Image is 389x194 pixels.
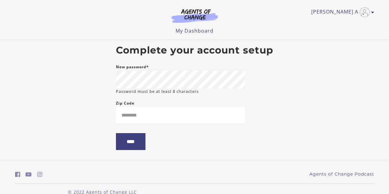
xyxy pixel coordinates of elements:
label: New password* [116,63,149,71]
i: https://www.instagram.com/agentsofchangeprep/ (Open in a new window) [37,172,42,177]
h2: Complete your account setup [116,45,273,56]
a: My Dashboard [176,27,213,34]
small: Password must be at least 8 characters [116,89,199,94]
a: https://www.facebook.com/groups/aswbtestprep (Open in a new window) [15,170,20,179]
label: Zip Code [116,100,134,107]
img: Agents of Change Logo [165,9,224,23]
a: https://www.youtube.com/c/AgentsofChangeTestPrepbyMeaganMitchell (Open in a new window) [26,170,32,179]
a: https://www.instagram.com/agentsofchangeprep/ (Open in a new window) [37,170,42,179]
i: https://www.youtube.com/c/AgentsofChangeTestPrepbyMeaganMitchell (Open in a new window) [26,172,32,177]
i: https://www.facebook.com/groups/aswbtestprep (Open in a new window) [15,172,20,177]
a: Agents of Change Podcast [309,171,374,177]
a: Toggle menu [311,7,371,17]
